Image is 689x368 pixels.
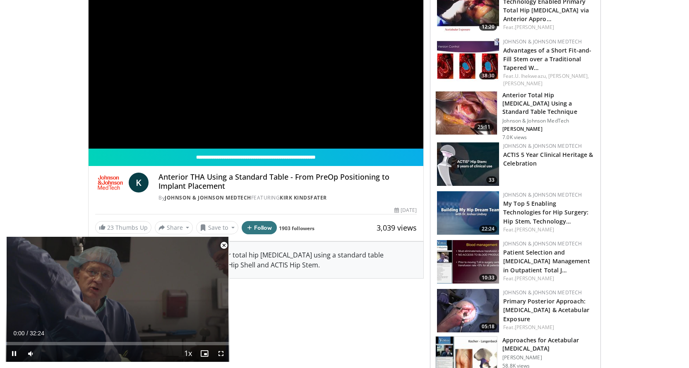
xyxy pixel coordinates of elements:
[436,91,497,135] img: 981f09db-b38d-4b2a-8611-0a469182ee2c.150x105_q85_crop-smart_upscale.jpg
[503,72,594,87] div: Feat.
[437,38,499,82] a: 38:30
[486,176,497,184] span: 33
[107,224,114,231] span: 23
[6,345,22,362] button: Pause
[515,324,554,331] a: [PERSON_NAME]
[503,226,594,233] div: Feat.
[515,24,554,31] a: [PERSON_NAME]
[502,134,527,141] p: 7.0K views
[30,330,44,337] span: 32:24
[435,91,595,141] a: 25:11 Anterior Total Hip [MEDICAL_DATA] Using a Standard Table Technique Johnson & Johnson MedTec...
[479,23,497,31] span: 12:20
[158,173,417,190] h4: Anterior THA Using a Standard Table - From PreOp Positioning to Implant Placement
[503,248,590,274] a: Patient Selection and [MEDICAL_DATA] Management in Outpatient Total J…
[479,274,497,281] span: 10:33
[158,194,417,202] div: By FEATURING
[180,345,196,362] button: Playback Rate
[279,225,314,232] a: 1903 followers
[95,221,151,234] a: 23 Thumbs Up
[474,123,494,131] span: 25:11
[503,38,582,45] a: Johnson & Johnson MedTech
[503,240,582,247] a: Johnson & Johnson MedTech
[22,345,39,362] button: Mute
[503,80,543,87] a: [PERSON_NAME]
[6,237,229,362] video-js: Video Player
[437,142,499,186] a: 33
[213,345,229,362] button: Fullscreen
[6,342,229,345] div: Progress Bar
[437,191,499,235] a: 22:24
[377,223,417,233] span: 3,039 views
[196,221,238,234] button: Save to
[503,289,582,296] a: Johnson & Johnson MedTech
[515,275,554,282] a: [PERSON_NAME]
[503,142,582,149] a: Johnson & Johnson MedTech
[26,330,28,337] span: /
[515,72,547,79] a: U. Ihekweazu,
[196,345,213,362] button: Enable picture-in-picture mode
[479,72,497,79] span: 38:30
[95,173,126,192] img: Johnson & Johnson MedTech
[437,240,499,284] img: 82a7e5e5-a300-4827-9a0c-6e3182ab3b4d.150x105_q85_crop-smart_upscale.jpg
[479,225,497,233] span: 22:24
[88,298,424,309] span: Comments 0
[155,221,193,234] button: Share
[437,191,499,235] img: 9edc788b-f8bf-44bc-85fd-baefa362ab1c.150x105_q85_crop-smart_upscale.jpg
[13,330,24,337] span: 0:00
[503,200,588,225] a: My Top 5 Enabling Technologies for Hip Surgery: Hip Stem, Technology…
[515,226,554,233] a: [PERSON_NAME]
[503,297,589,322] a: Primary Posterior Approach: [MEDICAL_DATA] & Acetabular Exposure
[502,126,595,132] p: [PERSON_NAME]
[548,72,589,79] a: [PERSON_NAME],
[437,289,499,332] img: c61de6a9-bfa5-458b-b96c-a0de0c70725f.150x105_q85_crop-smart_upscale.jpg
[437,38,499,82] img: 95786e68-19e1-4634-a8c5-ad44c4cb42c9.150x105_q85_crop-smart_upscale.jpg
[437,240,499,284] a: 10:33
[503,324,594,331] div: Feat.
[280,194,327,201] a: Kirk Kindsfater
[129,173,149,192] a: K
[502,354,595,361] p: [PERSON_NAME]
[437,289,499,332] a: 05:18
[89,242,424,278] div: [PERSON_NAME] demonstrates an anterior total hip [MEDICAL_DATA] using a standard table technique ...
[503,275,594,282] div: Feat.
[437,142,499,186] img: 2cb2a69d-587e-4ba2-8647-f28d6a0c30cd.150x105_q85_crop-smart_upscale.jpg
[503,46,591,72] a: Advantages of a Short Fit-and-Fill Stem over a Traditional Tapered W…
[502,118,595,124] p: Johnson & Johnson MedTech
[503,24,594,31] div: Feat.
[503,191,582,198] a: Johnson & Johnson MedTech
[165,194,251,201] a: Johnson & Johnson MedTech
[503,151,593,167] a: ACTIS 5 Year Clinical Heritage & Celebration
[479,323,497,330] span: 05:18
[394,207,417,214] div: [DATE]
[502,336,595,353] h3: Approaches for Acetabular [MEDICAL_DATA]
[216,237,232,254] button: Close
[242,221,277,234] button: Follow
[502,91,595,116] h3: Anterior Total Hip [MEDICAL_DATA] Using a Standard Table Technique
